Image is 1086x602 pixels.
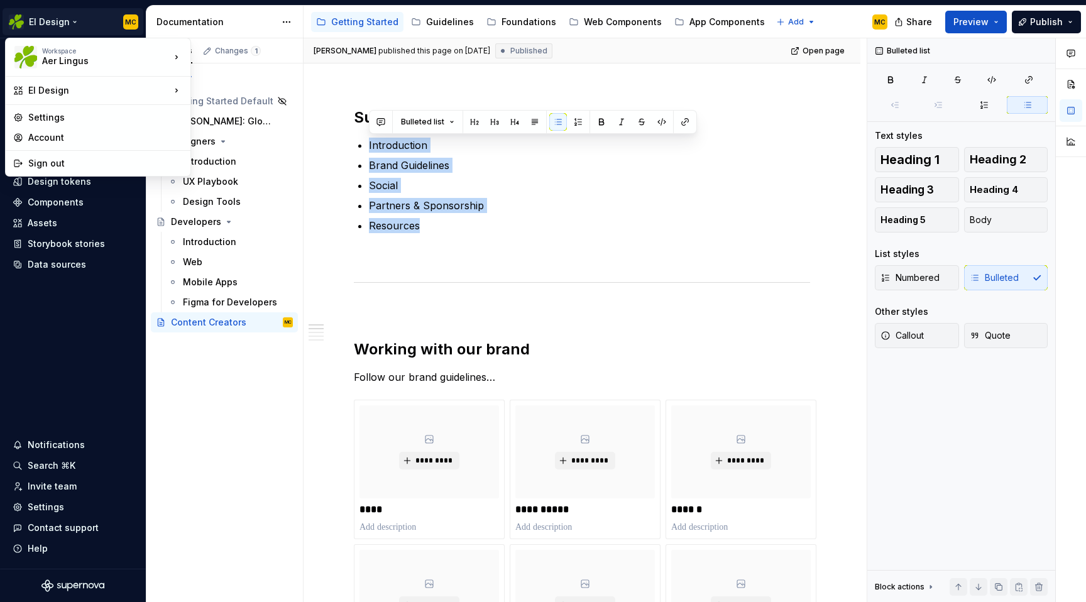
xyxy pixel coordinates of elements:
[28,157,183,170] div: Sign out
[28,131,183,144] div: Account
[42,55,149,67] div: Aer Lingus
[14,46,37,68] img: 56b5df98-d96d-4d7e-807c-0afdf3bdaefa.png
[28,111,183,124] div: Settings
[42,47,170,55] div: Workspace
[28,84,170,97] div: EI Design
